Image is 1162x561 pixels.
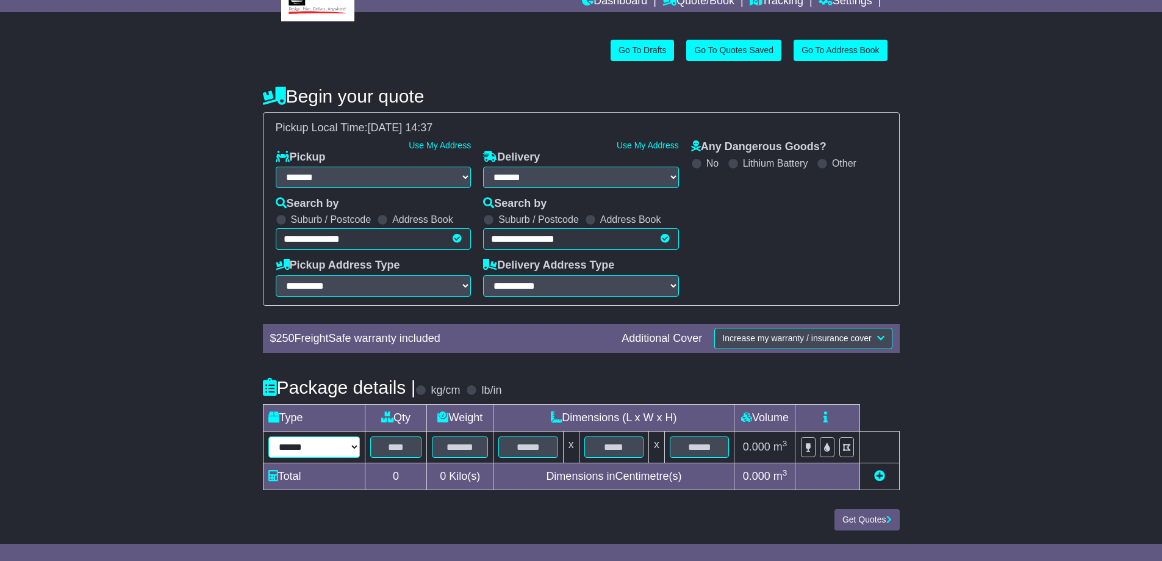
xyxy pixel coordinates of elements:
[783,468,787,477] sup: 3
[600,214,661,225] label: Address Book
[617,140,679,150] a: Use My Address
[263,86,900,106] h4: Begin your quote
[427,404,493,431] td: Weight
[686,40,781,61] a: Go To Quotes Saved
[392,214,453,225] label: Address Book
[832,157,856,169] label: Other
[263,463,365,490] td: Total
[270,121,893,135] div: Pickup Local Time:
[611,40,674,61] a: Go To Drafts
[368,121,433,134] span: [DATE] 14:37
[691,140,827,154] label: Any Dangerous Goods?
[734,404,795,431] td: Volume
[714,328,892,349] button: Increase my warranty / insurance cover
[615,332,708,346] div: Additional Cover
[498,214,579,225] label: Suburb / Postcode
[263,404,365,431] td: Type
[874,470,885,482] a: Add new item
[563,431,579,463] td: x
[481,384,501,397] label: lb/in
[427,463,493,490] td: Kilo(s)
[276,259,400,272] label: Pickup Address Type
[483,259,614,272] label: Delivery Address Type
[649,431,665,463] td: x
[483,151,540,164] label: Delivery
[431,384,460,397] label: kg/cm
[834,509,900,530] button: Get Quotes
[493,404,734,431] td: Dimensions (L x W x H)
[773,470,787,482] span: m
[783,439,787,448] sup: 3
[794,40,887,61] a: Go To Address Book
[291,214,371,225] label: Suburb / Postcode
[440,470,446,482] span: 0
[365,463,427,490] td: 0
[743,157,808,169] label: Lithium Battery
[706,157,719,169] label: No
[276,151,326,164] label: Pickup
[743,441,770,453] span: 0.000
[483,197,547,211] label: Search by
[722,333,871,343] span: Increase my warranty / insurance cover
[773,441,787,453] span: m
[276,197,339,211] label: Search by
[365,404,427,431] td: Qty
[493,463,734,490] td: Dimensions in Centimetre(s)
[276,332,295,344] span: 250
[409,140,471,150] a: Use My Address
[743,470,770,482] span: 0.000
[264,332,616,346] div: $ FreightSafe warranty included
[263,377,416,397] h4: Package details |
